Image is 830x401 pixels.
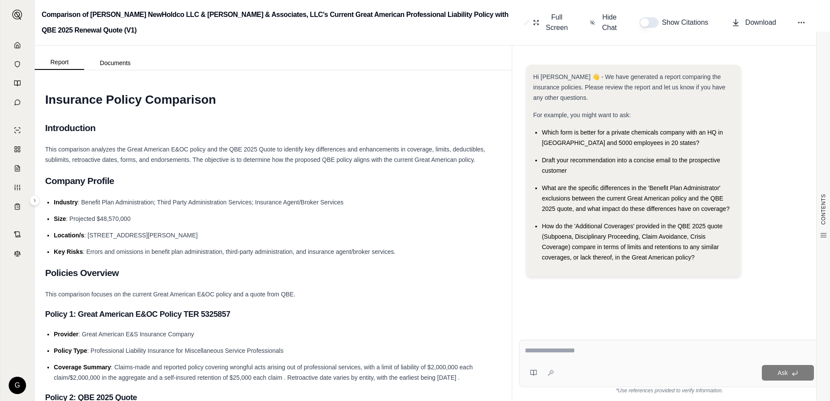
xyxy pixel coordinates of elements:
span: Size [54,215,66,222]
span: Policy Type [54,347,87,354]
span: : Errors and omissions in benefit plan administration, third-party administration, and insurance ... [83,248,396,255]
span: : Benefit Plan Administration; Third Party Administration Services; Insurance Agent/Broker Services [78,199,343,206]
h3: Policy 1: Great American E&OC Policy TER 5325857 [45,306,501,322]
img: Expand sidebar [12,10,23,20]
button: Download [728,14,780,31]
a: Documents Vault [6,56,29,73]
div: G [9,377,26,394]
span: : Claims-made and reported policy covering wrongful acts arising out of professional services, wi... [54,364,473,381]
span: Coverage Summary [54,364,111,371]
span: Draft your recommendation into a concise email to the prospective customer [542,157,720,174]
span: How do the 'Additional Coverages' provided in the QBE 2025 quote (Subpoena, Disciplinary Proceedi... [542,223,722,261]
button: Report [35,55,84,70]
h2: Introduction [45,119,501,137]
a: Chat [6,94,29,111]
span: Hi [PERSON_NAME] 👋 - We have generated a report comparing the insurance policies. Please review t... [533,73,725,101]
button: Ask [762,365,814,381]
span: : [STREET_ADDRESS][PERSON_NAME] [84,232,198,239]
a: Claim Coverage [6,160,29,177]
button: Documents [84,56,146,70]
span: Ask [777,369,787,376]
a: Single Policy [6,122,29,139]
button: Full Screen [530,9,573,36]
h2: Company Profile [45,172,501,190]
a: Contract Analysis [6,226,29,243]
span: Industry [54,199,78,206]
span: : Professional Liability Insurance for Miscellaneous Service Professionals [87,347,283,354]
button: Hide Chat [586,9,622,36]
a: Prompt Library [6,75,29,92]
span: Show Citations [662,17,711,28]
a: Policy Comparisons [6,141,29,158]
h1: Insurance Policy Comparison [45,88,501,112]
span: Which form is better for a private chemicals company with an HQ in [GEOGRAPHIC_DATA] and 5000 emp... [542,129,723,146]
h2: Policies Overview [45,264,501,282]
span: Hide Chat [600,12,619,33]
span: Full Screen [544,12,569,33]
button: Expand sidebar [30,195,40,206]
span: Provider [54,331,79,338]
button: Expand sidebar [9,6,26,23]
span: : Projected $48,570,000 [66,215,131,222]
span: Key Risks [54,248,83,255]
span: Location/s [54,232,84,239]
span: Download [745,17,776,28]
a: Coverage Table [6,198,29,215]
span: : Great American E&S Insurance Company [79,331,194,338]
a: Legal Search Engine [6,245,29,262]
div: *Use references provided to verify information. [519,387,820,394]
h2: Comparison of [PERSON_NAME] NewHoldco LLC & [PERSON_NAME] & Associates, LLC's Current Great Ameri... [42,7,520,38]
span: This comparison focuses on the current Great American E&OC policy and a quote from QBE. [45,291,296,298]
a: Custom Report [6,179,29,196]
span: For example, you might want to ask: [533,112,631,118]
a: Home [6,36,29,54]
span: What are the specific differences in the 'Benefit Plan Administrator' exclusions between the curr... [542,184,730,212]
span: This comparison analyzes the Great American E&OC policy and the QBE 2025 Quote to identify key di... [45,146,485,163]
span: CONTENTS [820,194,827,225]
